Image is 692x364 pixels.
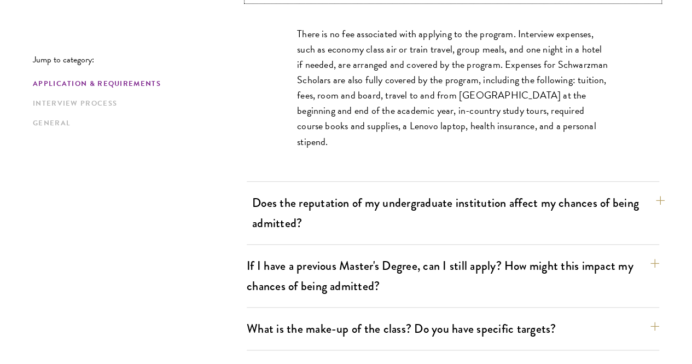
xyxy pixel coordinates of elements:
button: If I have a previous Master's Degree, can I still apply? How might this impact my chances of bein... [247,253,659,298]
a: Interview Process [33,98,240,109]
a: Application & Requirements [33,78,240,90]
a: General [33,118,240,129]
p: Jump to category: [33,55,247,65]
p: There is no fee associated with applying to the program. Interview expenses, such as economy clas... [297,26,609,149]
button: Does the reputation of my undergraduate institution affect my chances of being admitted? [252,190,665,235]
button: What is the make-up of the class? Do you have specific targets? [247,316,659,341]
